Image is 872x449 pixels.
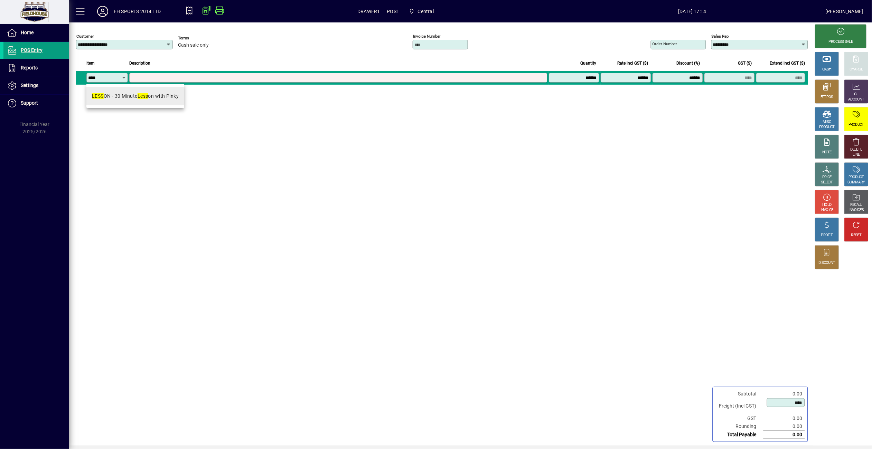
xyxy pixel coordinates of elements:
div: PRODUCT [848,122,864,127]
span: DRAWER1 [357,6,380,17]
a: Support [3,95,69,112]
div: HOLD [823,202,832,208]
mat-label: Invoice number [413,34,441,39]
mat-label: Sales rep [712,34,729,39]
span: Central [418,6,434,17]
div: GL [854,92,859,97]
td: 0.00 [763,431,805,439]
span: Rate incl GST ($) [618,59,648,67]
td: 0.00 [763,422,805,431]
div: CASH [823,67,832,72]
div: INVOICE [821,208,833,213]
span: [DATE] 17:14 [559,6,826,17]
div: SELECT [821,180,833,185]
span: Settings [21,83,38,88]
div: NOTE [823,150,832,155]
span: Item [86,59,95,67]
td: GST [716,414,763,422]
div: PRODUCT [848,175,864,180]
a: Home [3,24,69,41]
mat-label: Order number [653,41,677,46]
td: 0.00 [763,390,805,398]
span: Home [21,30,34,35]
div: [PERSON_NAME] [826,6,863,17]
mat-option: LESSON - 30 Minute Lesson with Pinky [86,87,184,105]
a: Settings [3,77,69,94]
div: DELETE [851,147,862,152]
div: INVOICES [849,208,864,213]
td: Rounding [716,422,763,431]
span: GST ($) [738,59,752,67]
div: ACCOUNT [848,97,864,102]
td: Freight (Incl GST) [716,398,763,414]
span: Terms [178,36,219,40]
a: Reports [3,59,69,77]
div: ON - 30 Minute on with Pinky [92,93,179,100]
span: Extend incl GST ($) [770,59,805,67]
span: Reports [21,65,38,70]
span: Description [129,59,150,67]
div: RESET [851,233,862,238]
div: PROCESS SALE [829,39,853,45]
div: CHARGE [850,67,863,72]
div: SUMMARY [848,180,865,185]
em: Less [138,93,148,99]
span: Cash sale only [178,42,209,48]
div: PRICE [823,175,832,180]
td: 0.00 [763,414,805,422]
span: Support [21,100,38,106]
td: Total Payable [716,431,763,439]
div: PRODUCT [819,125,835,130]
span: POS1 [387,6,400,17]
em: LESS [92,93,104,99]
td: Subtotal [716,390,763,398]
div: FH SPORTS 2014 LTD [114,6,161,17]
div: MISC [823,120,831,125]
span: POS Entry [21,47,43,53]
span: Quantity [581,59,597,67]
span: Central [406,5,437,18]
div: LINE [853,152,860,157]
mat-label: Customer [76,34,94,39]
div: PROFIT [821,233,833,238]
div: EFTPOS [821,95,834,100]
button: Profile [92,5,114,18]
div: DISCOUNT [819,260,835,266]
div: RECALL [851,202,863,208]
span: Discount (%) [677,59,700,67]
